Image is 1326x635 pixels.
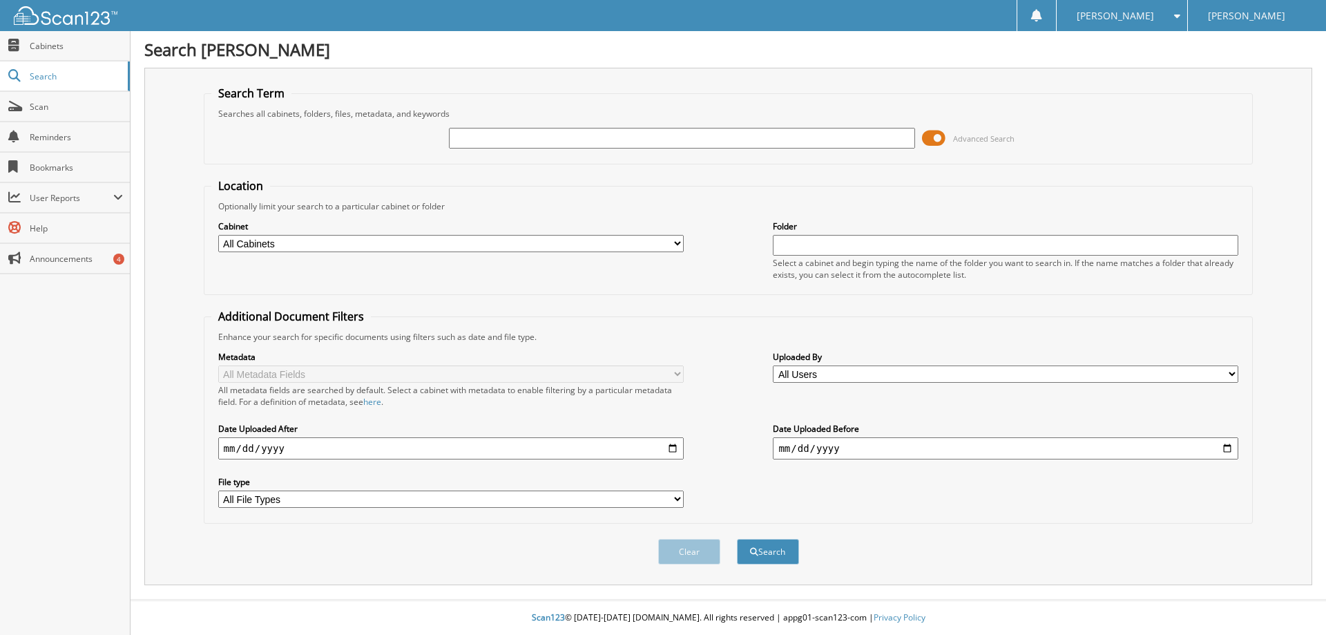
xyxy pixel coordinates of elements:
div: All metadata fields are searched by default. Select a cabinet with metadata to enable filtering b... [218,384,684,408]
a: Privacy Policy [874,612,925,623]
span: User Reports [30,192,113,204]
span: Reminders [30,131,123,143]
a: here [363,396,381,408]
span: Bookmarks [30,162,123,173]
span: Scan [30,101,123,113]
label: Date Uploaded Before [773,423,1238,435]
span: [PERSON_NAME] [1208,12,1285,20]
label: Metadata [218,351,684,363]
label: Folder [773,220,1238,232]
span: Search [30,70,121,82]
label: File type [218,476,684,488]
div: Enhance your search for specific documents using filters such as date and file type. [211,331,1246,343]
img: scan123-logo-white.svg [14,6,117,25]
input: end [773,437,1238,459]
legend: Location [211,178,270,193]
button: Search [737,539,799,565]
legend: Additional Document Filters [211,309,371,324]
legend: Search Term [211,86,291,101]
span: Advanced Search [953,133,1015,144]
button: Clear [658,539,720,565]
div: Searches all cabinets, folders, files, metadata, and keywords [211,108,1246,120]
span: Scan123 [532,612,565,623]
span: Announcements [30,253,123,265]
div: Optionally limit your search to a particular cabinet or folder [211,200,1246,212]
div: 4 [113,254,124,265]
input: start [218,437,684,459]
label: Uploaded By [773,351,1238,363]
h1: Search [PERSON_NAME] [144,38,1312,61]
span: Cabinets [30,40,123,52]
label: Date Uploaded After [218,423,684,435]
span: [PERSON_NAME] [1077,12,1154,20]
div: Select a cabinet and begin typing the name of the folder you want to search in. If the name match... [773,257,1238,281]
span: Help [30,222,123,234]
label: Cabinet [218,220,684,232]
div: © [DATE]-[DATE] [DOMAIN_NAME]. All rights reserved | appg01-scan123-com | [131,601,1326,635]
